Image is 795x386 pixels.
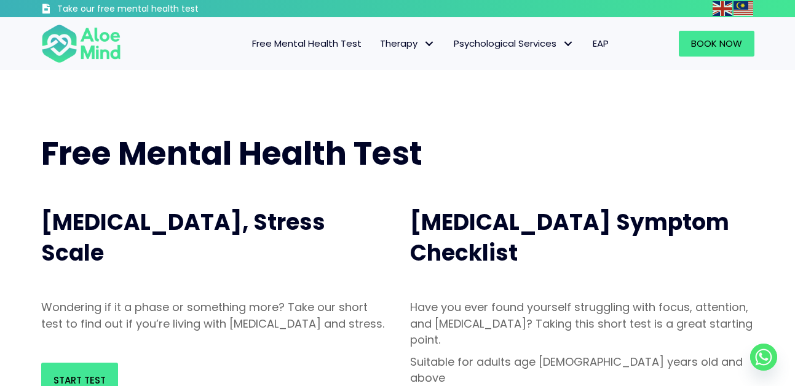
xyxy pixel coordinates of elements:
[410,299,754,347] p: Have you ever found yourself struggling with focus, attention, and [MEDICAL_DATA]? Taking this sh...
[734,1,754,15] a: Malay
[380,37,435,50] span: Therapy
[679,31,754,57] a: Book Now
[41,299,386,331] p: Wondering if it a phase or something more? Take our short test to find out if you’re living with ...
[371,31,445,57] a: TherapyTherapy: submenu
[445,31,583,57] a: Psychological ServicesPsychological Services: submenu
[713,1,734,15] a: English
[713,1,732,16] img: en
[137,31,618,57] nav: Menu
[454,37,574,50] span: Psychological Services
[410,207,729,269] span: [MEDICAL_DATA] Symptom Checklist
[252,37,362,50] span: Free Mental Health Test
[41,131,422,176] span: Free Mental Health Test
[734,1,753,16] img: ms
[560,35,577,53] span: Psychological Services: submenu
[421,35,438,53] span: Therapy: submenu
[41,23,121,64] img: Aloe mind Logo
[410,354,754,386] p: Suitable for adults age [DEMOGRAPHIC_DATA] years old and above
[41,207,325,269] span: [MEDICAL_DATA], Stress Scale
[41,3,264,17] a: Take our free mental health test
[750,344,777,371] a: Whatsapp
[583,31,618,57] a: EAP
[243,31,371,57] a: Free Mental Health Test
[57,3,264,15] h3: Take our free mental health test
[593,37,609,50] span: EAP
[691,37,742,50] span: Book Now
